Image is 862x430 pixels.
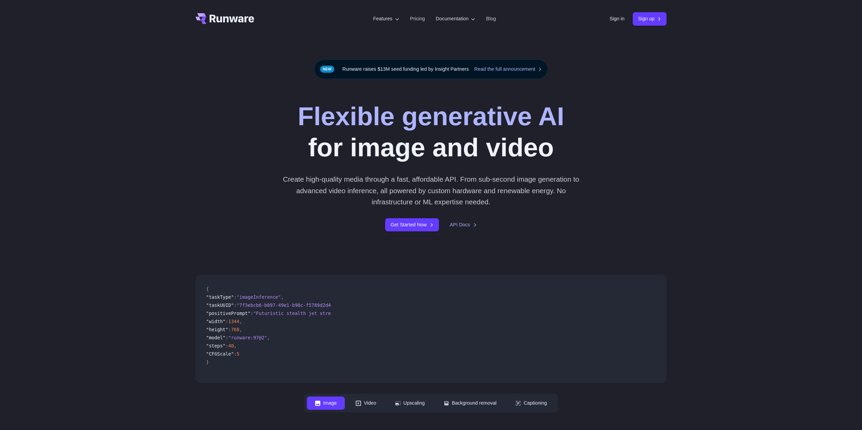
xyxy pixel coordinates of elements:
button: Video [348,397,384,410]
a: Pricing [410,15,425,23]
span: "width" [206,319,226,324]
div: Runware raises $13M seed funding led by Insight Partners [314,60,548,79]
p: Create high-quality media through a fast, affordable API. From sub-second image generation to adv... [280,174,582,207]
span: 5 [237,351,239,357]
a: Sign in [610,15,625,23]
strong: Flexible generative AI [298,101,564,131]
span: : [234,302,236,308]
a: Blog [486,15,496,23]
span: , [267,335,270,340]
a: API Docs [450,221,477,229]
button: Image [307,397,345,410]
span: } [206,359,209,365]
span: "CFGScale" [206,351,234,357]
button: Background removal [436,397,505,410]
span: { [206,286,209,292]
a: Get Started Now [385,218,439,231]
span: 40 [228,343,234,348]
span: : [250,311,253,316]
span: "7f3ebcb6-b897-49e1-b98c-f5789d2d40d7" [237,302,342,308]
label: Documentation [436,15,476,23]
span: "imageInference" [237,294,281,300]
span: , [239,319,242,324]
span: "steps" [206,343,226,348]
span: 768 [231,327,239,332]
span: 1344 [228,319,239,324]
span: "taskUUID" [206,302,234,308]
a: Read the full announcement [474,65,542,73]
span: , [239,327,242,332]
span: : [226,335,228,340]
label: Features [373,15,399,23]
span: : [234,294,236,300]
span: : [234,351,236,357]
span: : [226,343,228,348]
span: "runware:97@2" [228,335,267,340]
span: , [234,343,236,348]
a: Go to / [195,13,254,24]
span: "taskType" [206,294,234,300]
span: "height" [206,327,228,332]
a: Sign up [633,12,667,25]
button: Upscaling [387,397,433,410]
button: Captioning [507,397,555,410]
h1: for image and video [298,100,564,163]
span: : [228,327,231,332]
span: "Futuristic stealth jet streaking through a neon-lit cityscape with glowing purple exhaust" [253,311,506,316]
span: "positivePrompt" [206,311,251,316]
span: , [281,294,283,300]
span: : [226,319,228,324]
span: "model" [206,335,226,340]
